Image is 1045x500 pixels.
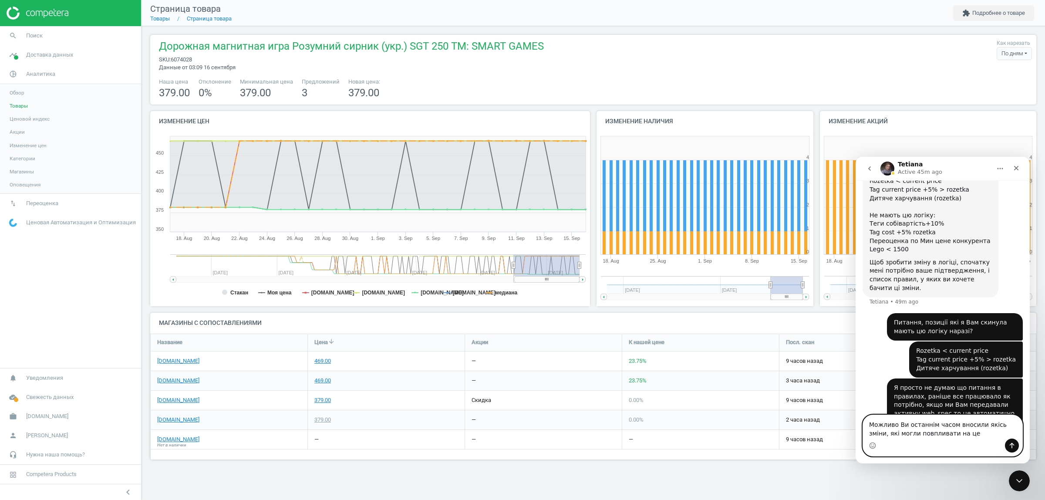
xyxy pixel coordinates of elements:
[629,358,647,364] span: 23.75 %
[156,226,164,232] text: 350
[26,32,43,40] span: Поиск
[826,258,842,264] tspan: 18. Aug
[698,258,712,264] tspan: 1. Sep
[159,78,190,86] span: Наша цена
[1009,470,1030,491] iframe: Intercom live chat
[7,185,167,222] div: Iryna says…
[159,64,236,71] span: Данные от 03:09 16 сентября
[123,487,133,497] i: chevron_left
[159,87,190,99] span: 379.00
[371,236,385,241] tspan: 1. Sep
[328,338,335,345] i: arrow_downward
[9,219,17,227] img: wGWNvw8QSZomAAAAABJRU5ErkJggg==
[786,436,930,443] span: 9 часов назад
[472,357,476,365] div: —
[953,5,1034,21] button: extensionПодробнее о товаре
[157,416,199,424] a: [DOMAIN_NAME]
[997,47,1032,60] div: По дням
[806,155,809,160] text: 4
[536,236,553,241] tspan: 13. Sep
[314,357,331,365] div: 469.00
[61,190,160,216] div: Rozetka < current price Tag current price +5% > rozetka Дитяче харчування (rozetka)
[117,486,139,498] button: chevron_left
[629,397,644,403] span: 0.00 %
[10,115,50,122] span: Ценовой индекс
[38,162,160,179] div: Питання, позиції які я Вам скинула мають цю логіку наразі?
[176,236,192,241] tspan: 18. Aug
[157,396,199,404] a: [DOMAIN_NAME]
[629,377,647,384] span: 23.75 %
[157,442,186,448] span: Нет в наличии
[1029,155,1032,160] text: 4
[421,290,464,296] tspan: [DOMAIN_NAME]
[156,169,164,175] text: 425
[5,370,21,386] i: notifications
[150,313,1036,333] h4: Магазины с сопоставлениями
[10,128,25,135] span: Акции
[962,9,970,17] i: extension
[806,249,809,254] text: 0
[791,258,807,264] tspan: 15. Sep
[199,87,212,99] span: 0 %
[856,157,1030,463] iframe: Intercom live chat
[26,51,73,59] span: Доставка данных
[5,27,21,44] i: search
[10,102,28,109] span: Товары
[199,78,231,86] span: Отклонение
[7,7,68,20] img: ajHJNr6hYgQAAAAASUVORK5CYII=
[10,168,34,175] span: Магазины
[150,3,221,14] span: Страница товара
[563,236,580,241] tspan: 15. Sep
[14,3,136,54] div: Мають цю логіку: Rozetka < current price Tag current price +5% > rozetka Дитяче харчування (rozet...
[26,374,63,382] span: Уведомления
[26,219,136,226] span: Ценовая Автоматизация и Оптимизация
[10,155,35,162] span: Категории
[204,236,220,241] tspan: 20. Aug
[314,416,331,424] div: 379.00
[26,432,68,439] span: [PERSON_NAME]
[745,258,759,264] tspan: 8. Sep
[149,282,163,296] button: Send a message…
[342,236,358,241] tspan: 30. Aug
[603,258,619,264] tspan: 18. Aug
[806,202,809,207] text: 2
[10,142,47,149] span: Изменение цен
[314,377,331,385] div: 469.00
[240,87,271,99] span: 379.00
[482,236,496,241] tspan: 9. Sep
[31,156,167,184] div: Питання, позиції які я Вам скинула мають цю логіку наразі?
[786,377,930,385] span: 3 часа назад
[1029,178,1032,183] text: 3
[314,338,328,346] span: Цена
[348,78,380,86] span: Новая цена:
[314,436,319,443] div: —
[240,78,293,86] span: Минимальная цена
[786,357,930,365] span: 9 часов назад
[13,285,20,292] button: Emoji picker
[38,227,160,312] div: Я просто не думаю що питання в правилах, раніше все працювало як потрібно, якщо ми Вам передавали...
[5,195,21,212] i: swap_vert
[5,66,21,82] i: pie_chart_outlined
[362,290,405,296] tspan: [DOMAIN_NAME]
[231,236,247,241] tspan: 22. Aug
[26,70,55,78] span: Аналитика
[150,111,590,132] h4: Изменение цен
[806,226,809,231] text: 1
[26,451,85,459] span: Нужна наша помощь?
[267,290,292,296] tspan: Моя цена
[150,15,170,22] a: Товары
[230,290,248,296] tspan: Стакан
[629,436,633,443] div: —
[348,87,379,99] span: 379.00
[508,236,525,241] tspan: 11. Sep
[426,236,440,241] tspan: 5. Sep
[629,338,664,346] span: К нашей цене
[5,446,21,463] i: headset_mic
[54,185,167,221] div: Rozetka < current priceTag current price +5% > rozetkaДитяче харчування (rozetka)
[7,258,167,282] textarea: Message…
